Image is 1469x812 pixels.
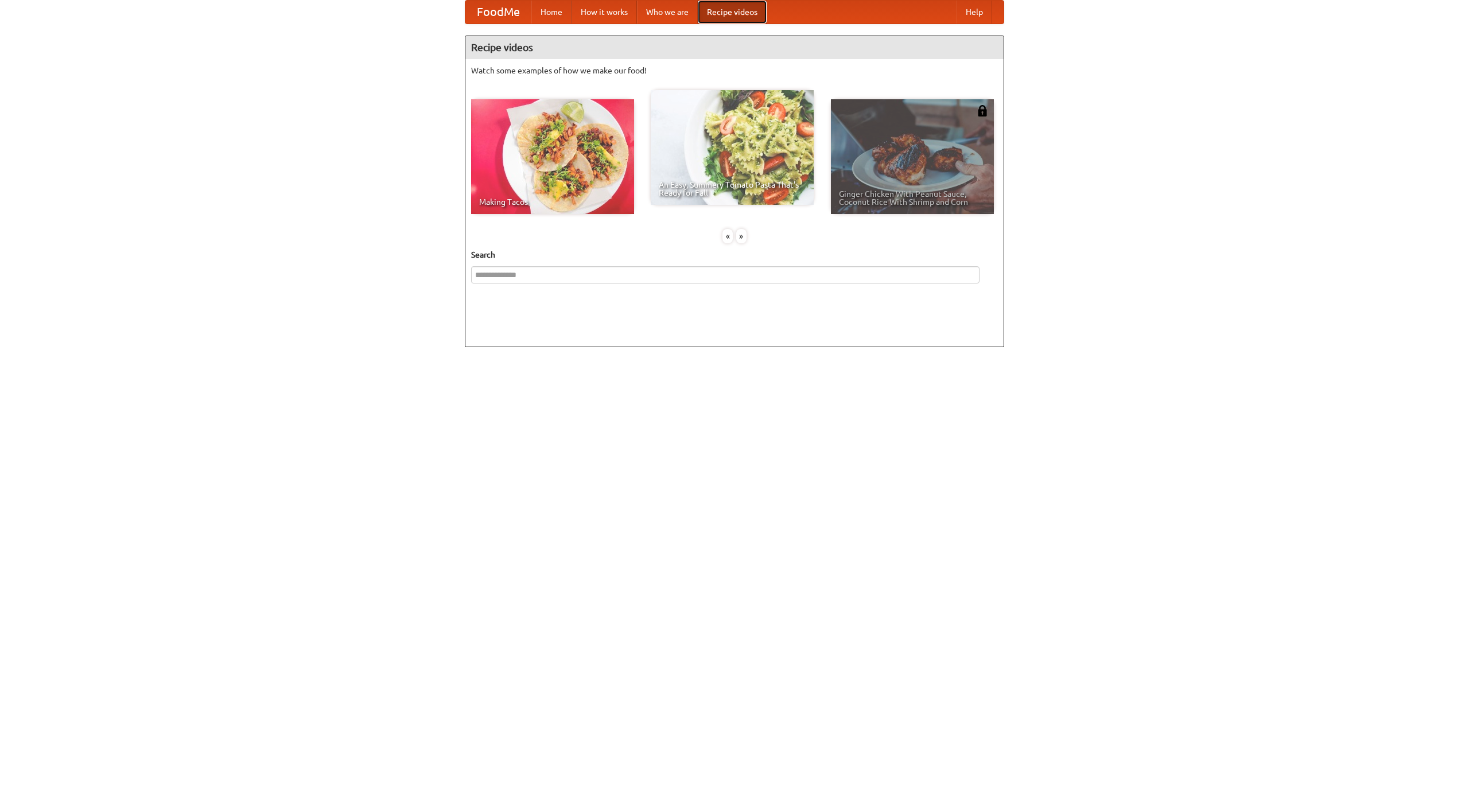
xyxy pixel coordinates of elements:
a: How it works [572,1,637,24]
h4: Recipe videos [465,36,1004,59]
a: Home [531,1,572,24]
a: Help [957,1,992,24]
img: 483408.png [977,105,988,116]
a: An Easy, Summery Tomato Pasta That's Ready for Fall [651,90,814,205]
div: » [736,229,747,243]
a: Making Tacos [471,99,634,214]
h5: Search [471,249,998,261]
span: Making Tacos [479,198,626,206]
div: « [722,229,733,243]
span: An Easy, Summery Tomato Pasta That's Ready for Fall [659,181,806,197]
a: FoodMe [465,1,531,24]
a: Who we are [637,1,698,24]
a: Recipe videos [698,1,767,24]
p: Watch some examples of how we make our food! [471,65,998,76]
